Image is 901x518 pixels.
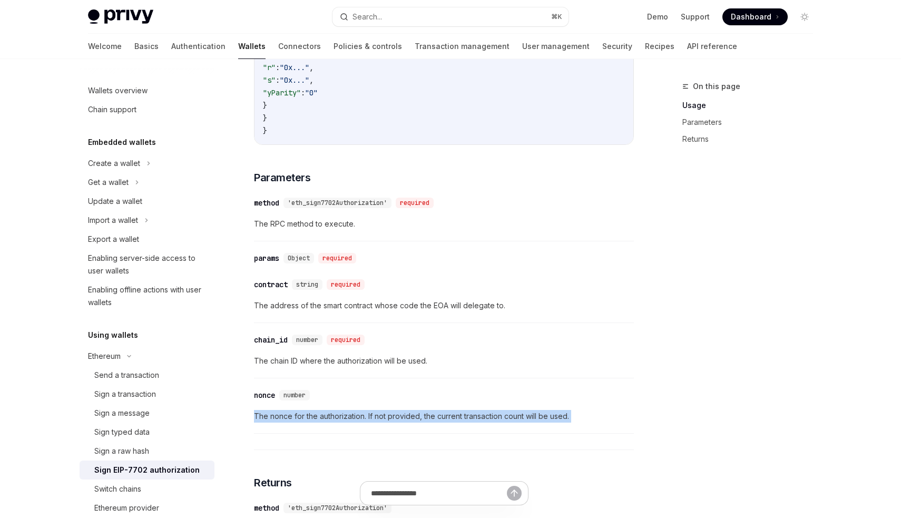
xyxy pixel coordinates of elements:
[415,34,510,59] a: Transaction management
[602,34,632,59] a: Security
[682,131,821,148] a: Returns
[80,192,214,211] a: Update a wallet
[352,11,382,23] div: Search...
[88,350,121,363] div: Ethereum
[551,13,562,21] span: ⌘ K
[645,34,674,59] a: Recipes
[171,34,226,59] a: Authentication
[276,75,280,85] span: :
[263,75,276,85] span: "s"
[296,280,318,289] span: string
[296,336,318,344] span: number
[80,280,214,312] a: Enabling offline actions with user wallets
[80,81,214,100] a: Wallets overview
[263,88,301,97] span: "yParity"
[88,214,138,227] div: Import a wallet
[254,253,279,263] div: params
[288,254,310,262] span: Object
[88,84,148,97] div: Wallets overview
[647,12,668,22] a: Demo
[80,480,214,499] a: Switch chains
[254,198,279,208] div: method
[254,355,634,367] span: The chain ID where the authorization will be used.
[238,34,266,59] a: Wallets
[94,445,149,457] div: Sign a raw hash
[88,195,142,208] div: Update a wallet
[687,34,737,59] a: API reference
[88,136,156,149] h5: Embedded wallets
[88,34,122,59] a: Welcome
[80,499,214,517] a: Ethereum provider
[796,8,813,25] button: Toggle dark mode
[254,170,310,185] span: Parameters
[254,335,288,345] div: chain_id
[88,329,138,341] h5: Using wallets
[88,176,129,189] div: Get a wallet
[88,9,153,24] img: light logo
[94,369,159,382] div: Send a transaction
[263,101,267,110] span: }
[263,126,267,135] span: }
[94,388,156,400] div: Sign a transaction
[80,404,214,423] a: Sign a message
[288,199,387,207] span: 'eth_sign7702Authorization'
[263,63,276,72] span: "r"
[254,299,634,312] span: The address of the smart contract whose code the EOA will delegate to.
[280,63,309,72] span: "0x..."
[263,113,267,123] span: }
[80,366,214,385] a: Send a transaction
[80,423,214,442] a: Sign typed data
[334,34,402,59] a: Policies & controls
[94,483,141,495] div: Switch chains
[88,233,139,246] div: Export a wallet
[278,34,321,59] a: Connectors
[254,218,634,230] span: The RPC method to execute.
[283,391,306,399] span: number
[80,385,214,404] a: Sign a transaction
[88,252,208,277] div: Enabling server-side access to user wallets
[88,103,136,116] div: Chain support
[332,7,569,26] button: Search...⌘K
[301,88,305,97] span: :
[682,97,821,114] a: Usage
[731,12,771,22] span: Dashboard
[681,12,710,22] a: Support
[80,442,214,461] a: Sign a raw hash
[280,75,309,85] span: "0x..."
[80,461,214,480] a: Sign EIP-7702 authorization
[396,198,434,208] div: required
[134,34,159,59] a: Basics
[80,100,214,119] a: Chain support
[88,157,140,170] div: Create a wallet
[522,34,590,59] a: User management
[309,63,314,72] span: ,
[305,88,318,97] span: "0"
[94,464,200,476] div: Sign EIP-7702 authorization
[254,475,292,490] span: Returns
[94,407,150,419] div: Sign a message
[276,63,280,72] span: :
[94,426,150,438] div: Sign typed data
[254,410,634,423] span: The nonce for the authorization. If not provided, the current transaction count will be used.
[254,390,275,400] div: nonce
[94,502,159,514] div: Ethereum provider
[722,8,788,25] a: Dashboard
[318,253,356,263] div: required
[682,114,821,131] a: Parameters
[309,75,314,85] span: ,
[327,335,365,345] div: required
[80,230,214,249] a: Export a wallet
[80,249,214,280] a: Enabling server-side access to user wallets
[507,486,522,501] button: Send message
[88,284,208,309] div: Enabling offline actions with user wallets
[693,80,740,93] span: On this page
[254,279,288,290] div: contract
[327,279,365,290] div: required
